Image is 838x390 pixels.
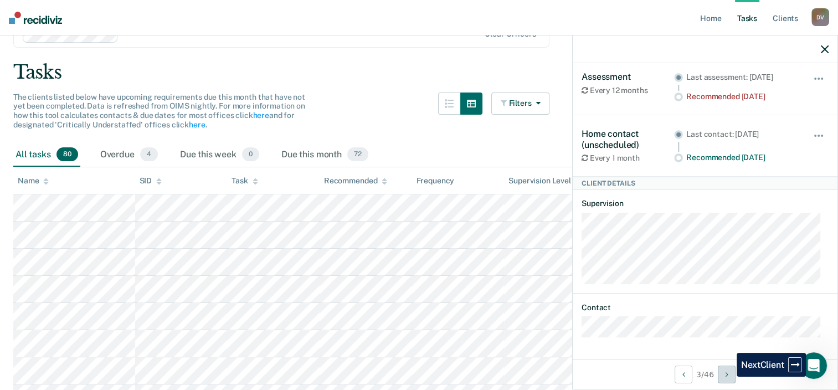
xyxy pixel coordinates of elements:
div: D V [811,8,829,26]
div: SID [140,176,162,186]
span: 80 [56,147,78,162]
button: Next Client [718,366,736,383]
div: Frequency [416,176,454,186]
a: here [189,120,205,129]
div: Assessment [582,71,674,82]
div: Home contact (unscheduled) [582,129,674,150]
iframe: Intercom live chat [800,352,827,379]
dt: Contact [582,303,829,312]
div: Due this week [178,143,261,167]
div: Name [18,176,49,186]
div: Tasks [13,61,825,84]
div: Recommended [DATE] [686,153,798,162]
div: Due this month [279,143,371,167]
div: Every 1 month [582,153,674,163]
img: Recidiviz [9,12,62,24]
div: Last assessment: [DATE] [686,73,798,82]
div: Supervision Level [508,176,581,186]
span: 72 [347,147,368,162]
div: Every 12 months [582,86,674,95]
span: 4 [140,147,158,162]
div: Recommended [DATE] [686,92,798,101]
div: Recommended [324,176,387,186]
span: 0 [242,147,259,162]
button: Filters [491,93,550,115]
div: All tasks [13,143,80,167]
div: Last contact: [DATE] [686,130,798,139]
button: Previous Client [675,366,692,383]
div: 3 / 46 [573,360,837,389]
dt: Supervision [582,199,829,208]
div: Task [232,176,258,186]
div: Overdue [98,143,160,167]
a: here [253,111,269,120]
div: Client Details [573,177,837,190]
span: The clients listed below have upcoming requirements due this month that have not yet been complet... [13,93,305,129]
